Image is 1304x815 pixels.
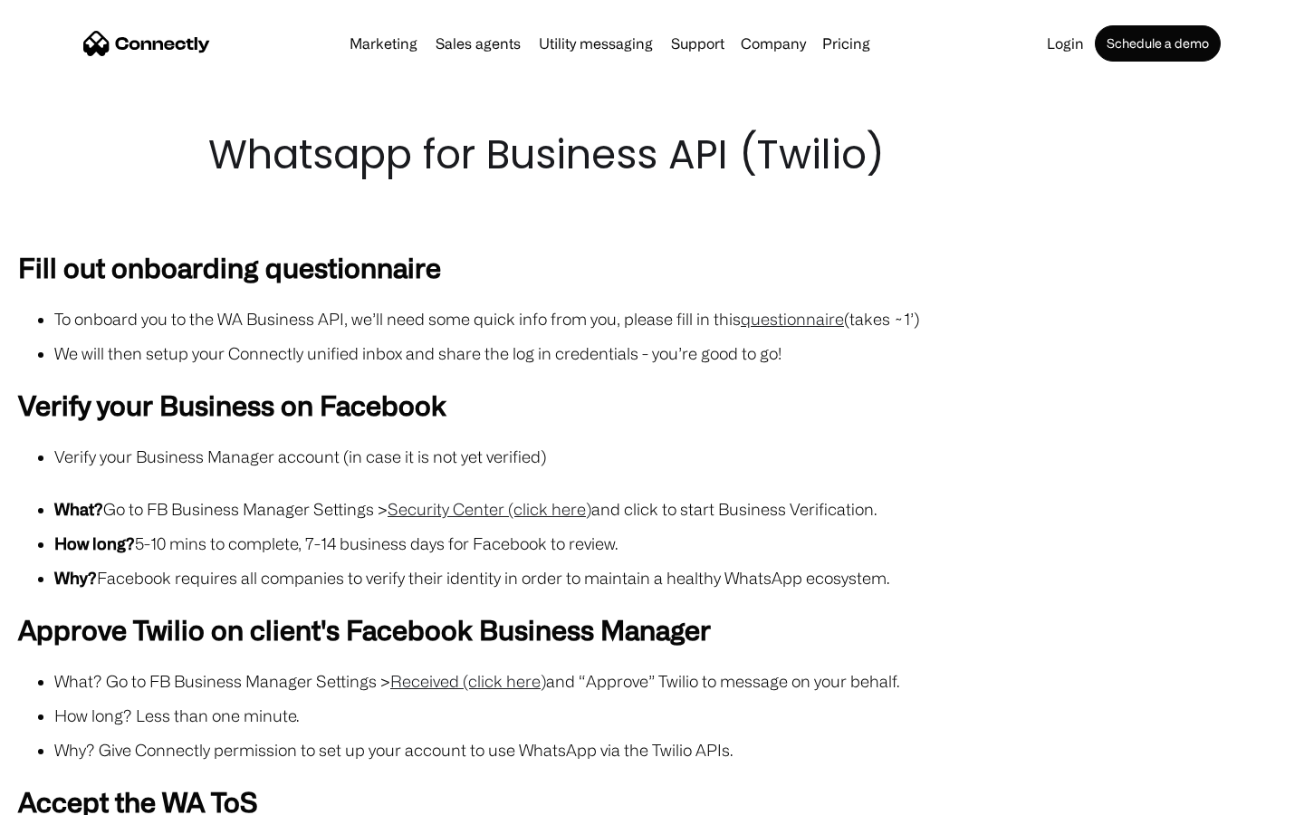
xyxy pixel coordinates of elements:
a: Pricing [815,36,877,51]
a: Support [664,36,732,51]
li: Go to FB Business Manager Settings > and click to start Business Verification. [54,496,1286,522]
li: Why? Give Connectly permission to set up your account to use WhatsApp via the Twilio APIs. [54,737,1286,762]
li: Facebook requires all companies to verify their identity in order to maintain a healthy WhatsApp ... [54,565,1286,590]
a: Marketing [342,36,425,51]
div: Company [735,31,811,56]
a: Schedule a demo [1095,25,1221,62]
a: Utility messaging [532,36,660,51]
li: To onboard you to the WA Business API, we’ll need some quick info from you, please fill in this (... [54,306,1286,331]
div: Company [741,31,806,56]
a: Login [1040,36,1091,51]
h1: Whatsapp for Business API (Twilio) [208,127,1096,183]
strong: What? [54,500,103,518]
strong: How long? [54,534,135,552]
li: Verify your Business Manager account (in case it is not yet verified) [54,444,1286,469]
ul: Language list [36,783,109,809]
a: Security Center (click here) [388,500,591,518]
strong: Why? [54,569,97,587]
a: questionnaire [741,310,844,328]
a: Received (click here) [390,672,546,690]
strong: Fill out onboarding questionnaire [18,252,441,283]
strong: Approve Twilio on client's Facebook Business Manager [18,614,711,645]
li: What? Go to FB Business Manager Settings > and “Approve” Twilio to message on your behalf. [54,668,1286,694]
strong: Verify your Business on Facebook [18,389,446,420]
a: Sales agents [428,36,528,51]
li: How long? Less than one minute. [54,703,1286,728]
a: home [83,30,210,57]
aside: Language selected: English [18,783,109,809]
li: We will then setup your Connectly unified inbox and share the log in credentials - you’re good to... [54,340,1286,366]
li: 5-10 mins to complete, 7-14 business days for Facebook to review. [54,531,1286,556]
